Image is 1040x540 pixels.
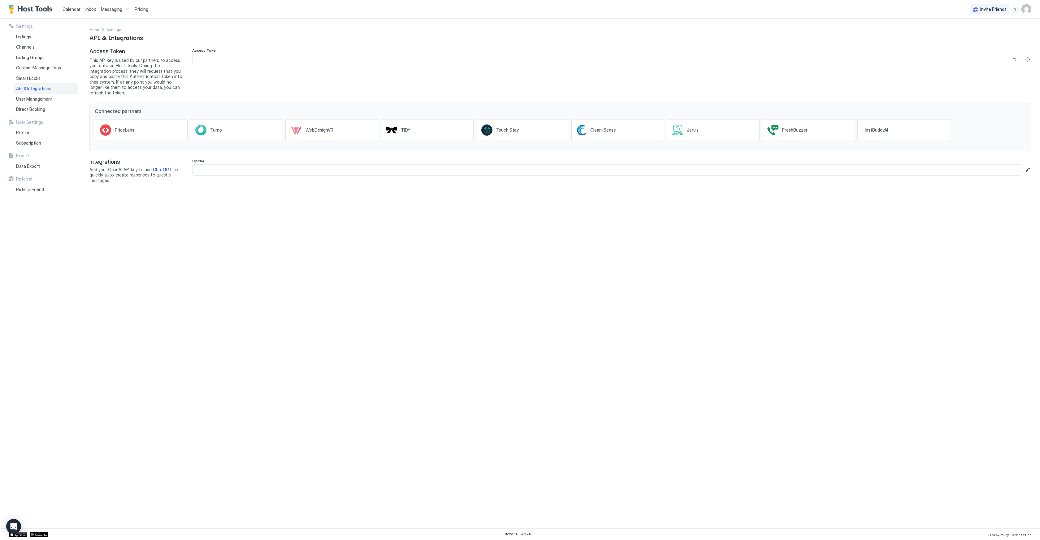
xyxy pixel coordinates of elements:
input: Input Field [193,165,1021,175]
span: Privacy Policy [988,533,1009,537]
span: Export [16,153,29,159]
span: API & Integrations [89,33,143,42]
span: Touch Stay [496,127,519,133]
span: Data Export [16,163,40,169]
input: Input Field [193,54,1011,65]
span: Profile [16,130,29,135]
span: Jervis [687,127,699,133]
span: OpenAI [192,159,206,163]
a: ChatGPT [153,167,172,172]
a: Channels [14,42,78,52]
span: Integrations [89,159,182,166]
span: API & Integrations [16,86,51,91]
span: Terms Of Use [1011,533,1031,537]
span: © 2025 Host Tools [505,532,532,536]
span: Referral [16,176,32,182]
span: Listings [16,34,31,40]
a: API & Integrations [14,83,78,94]
span: WebDesignVR [305,127,333,133]
div: Breadcrumb [106,26,121,33]
span: Smart Locks [16,76,41,81]
a: Settings [106,26,121,33]
span: Invite Friends [980,7,1007,12]
button: Copy [1011,56,1017,63]
a: Data Export [14,161,78,172]
a: Inbox [85,6,96,12]
a: Listing Groups [14,52,78,63]
div: Breadcrumb [89,26,100,33]
a: HostBuddyAI [857,119,950,141]
span: Pricing [135,7,148,12]
a: Home [89,26,100,33]
a: Direct Booking [14,104,78,115]
span: Connected partners [95,108,1026,114]
span: TIDY [401,127,410,133]
span: FreshBuzzer [782,127,808,133]
span: Home [89,27,100,32]
button: Generate new token [1024,56,1031,63]
span: PriceLabs [115,127,134,133]
a: Custom Message Tags [14,63,78,73]
a: App Store [9,532,27,537]
span: Direct Booking [16,107,45,112]
span: This API key is used by our partners to access your data on Host Tools. During the integration pr... [89,58,182,96]
span: Access Token [192,48,218,53]
a: Subscription [14,138,78,148]
a: Jervis [667,119,760,141]
a: Touch Stay [476,119,569,141]
a: CleanliSense [571,119,664,141]
span: Settings [16,24,33,29]
div: menu [1012,6,1019,13]
a: User Management [14,94,78,104]
div: User profile [1021,4,1031,14]
a: Privacy Policy [988,531,1009,538]
button: Edit [1024,166,1031,174]
span: Add your OpenAI API key to use to quickly auto-create responses to guest's messages. [89,167,182,183]
a: WebDesignVR [285,119,378,141]
span: Messaging [101,7,122,12]
span: User Settings [16,120,43,125]
span: Refer a Friend [16,187,44,192]
span: Access Token [89,48,182,55]
span: CleanliSense [590,127,616,133]
span: User Management [16,96,53,102]
a: PriceLabs [95,119,188,141]
a: FreshBuzzer [762,119,855,141]
a: Listings [14,32,78,42]
a: Terms Of Use [1011,531,1031,538]
span: Listing Groups [16,55,45,60]
a: Host Tools Logo [9,5,55,14]
span: Custom Message Tags [16,65,61,71]
span: Settings [106,27,121,32]
span: Turno [210,127,222,133]
a: Profile [14,127,78,138]
span: Channels [16,44,35,50]
span: Subscription [16,140,41,146]
span: HostBuddyAI [863,127,888,133]
a: Calendar [63,6,80,12]
a: TIDY [381,119,474,141]
a: Smart Locks [14,73,78,84]
a: Google Play Store [30,532,48,537]
a: Turno [190,119,283,141]
a: Refer a Friend [14,184,78,195]
div: Open Intercom Messenger [6,519,21,534]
